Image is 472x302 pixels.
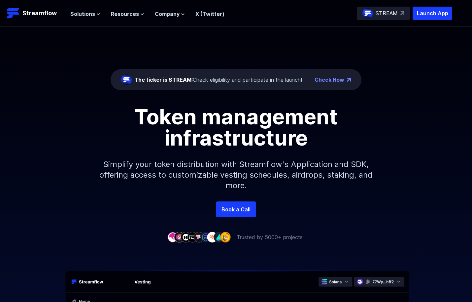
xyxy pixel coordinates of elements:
[362,8,373,19] img: streamflow-logo-circle.png
[167,232,178,242] img: company-1
[70,10,100,18] button: Solutions
[111,10,139,18] span: Resources
[70,10,95,18] span: Solutions
[22,9,57,18] p: Streamflow
[216,201,256,217] a: Book a Call
[195,11,224,17] a: X (Twitter)
[187,232,198,242] img: company-4
[121,74,132,85] img: streamflow-logo-circle.png
[357,7,410,20] a: STREAM
[7,7,20,20] img: Streamflow Logo
[214,232,224,242] img: company-8
[94,149,378,201] p: Simplify your token distribution with Streamflow's Application and SDK, offering access to custom...
[413,7,452,20] button: Launch App
[237,233,303,241] p: Trusted by 5000+ projects
[376,9,398,17] p: STREAM
[155,10,185,18] button: Company
[134,76,193,83] span: The ticker is STREAM:
[111,10,144,18] button: Resources
[87,106,385,149] h1: Token management infrastructure
[155,10,180,18] span: Company
[200,232,211,242] img: company-6
[181,232,191,242] img: company-3
[400,11,404,15] img: top-right-arrow.svg
[194,232,204,242] img: company-5
[347,78,351,82] img: top-right-arrow.png
[174,232,185,242] img: company-2
[207,232,218,242] img: company-7
[220,232,231,242] img: company-9
[7,7,64,20] a: Streamflow
[315,76,344,84] a: Check Now
[134,76,302,84] div: Check eligibility and participate in the launch!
